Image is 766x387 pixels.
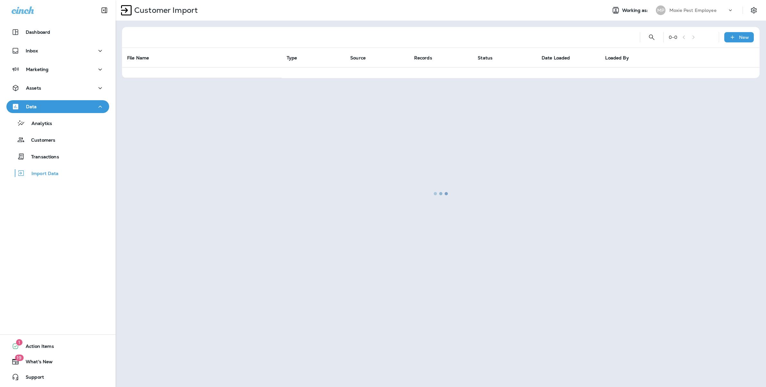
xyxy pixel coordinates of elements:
span: 1 [16,339,22,346]
p: Dashboard [26,30,50,35]
p: Assets [26,85,41,91]
p: Marketing [26,67,48,72]
p: New [739,35,749,40]
p: Import Data [25,171,59,177]
span: 19 [15,355,23,361]
button: Support [6,371,109,383]
button: Marketing [6,63,109,76]
span: Action Items [19,344,54,351]
button: Analytics [6,116,109,130]
p: Inbox [26,48,38,53]
span: What's New [19,359,53,367]
button: Import Data [6,166,109,180]
button: Data [6,100,109,113]
button: Assets [6,82,109,94]
span: Support [19,374,44,382]
button: 19What's New [6,355,109,368]
button: 1Action Items [6,340,109,353]
p: Data [26,104,37,109]
button: Transactions [6,150,109,163]
button: Inbox [6,44,109,57]
button: Collapse Sidebar [95,4,113,17]
p: Customers [25,137,55,144]
p: Transactions [25,154,59,160]
button: Customers [6,133,109,146]
p: Analytics [25,121,52,127]
button: Dashboard [6,26,109,39]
